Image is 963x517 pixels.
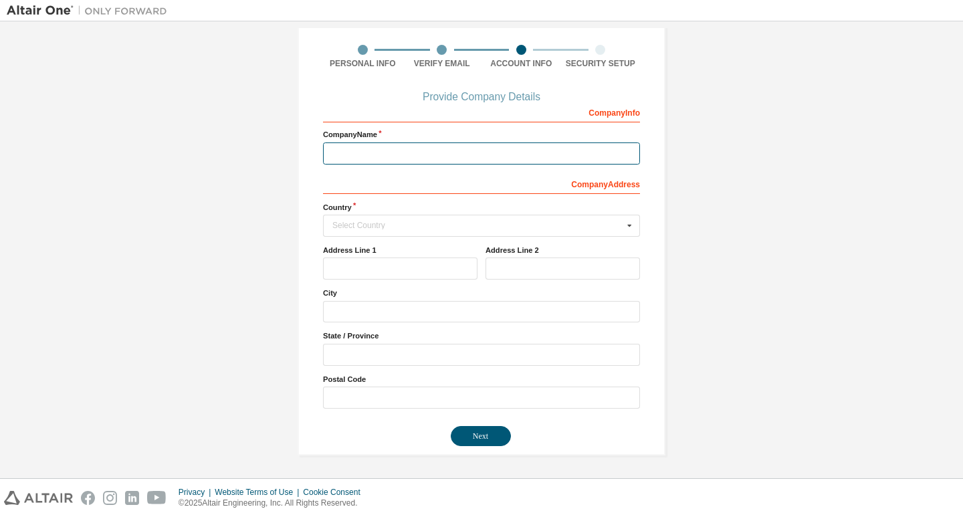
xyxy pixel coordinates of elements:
img: Altair One [7,4,174,17]
label: Address Line 2 [486,245,640,255]
label: Address Line 1 [323,245,477,255]
div: Security Setup [561,58,641,69]
div: Provide Company Details [323,93,640,101]
p: © 2025 Altair Engineering, Inc. All Rights Reserved. [179,498,368,509]
div: Account Info [481,58,561,69]
img: instagram.svg [103,491,117,505]
div: Company Address [323,173,640,194]
div: Select Country [332,221,623,229]
label: Company Name [323,129,640,140]
img: linkedin.svg [125,491,139,505]
div: Verify Email [403,58,482,69]
div: Personal Info [323,58,403,69]
label: City [323,288,640,298]
label: State / Province [323,330,640,341]
label: Country [323,202,640,213]
img: altair_logo.svg [4,491,73,505]
div: Website Terms of Use [215,487,303,498]
img: youtube.svg [147,491,167,505]
div: Privacy [179,487,215,498]
button: Next [451,426,511,446]
div: Company Info [323,101,640,122]
div: Cookie Consent [303,487,368,498]
label: Postal Code [323,374,640,385]
img: facebook.svg [81,491,95,505]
